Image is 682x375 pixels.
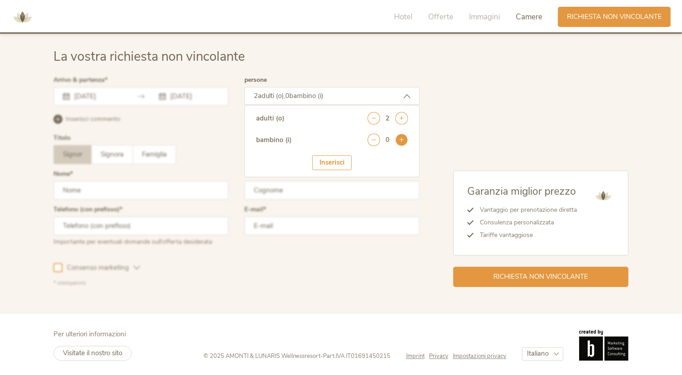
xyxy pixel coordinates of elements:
[323,352,390,360] span: Part.IVA IT01691450215
[467,184,576,198] span: Garanzia miglior prezzo
[579,330,629,360] img: Brandnamic GmbH | Leading Hospitality Solutions
[429,352,453,360] a: Privacy
[567,12,662,22] span: Richiesta non vincolante
[9,13,36,20] a: AMONTI & LUNARIS Wellnessresort
[453,352,506,360] a: Impostazioni privacy
[258,91,285,100] span: adulti (o),
[285,91,289,100] span: 0
[256,114,284,123] div: adulti (o)
[244,77,267,83] label: persone
[254,91,258,100] span: 2
[53,48,245,65] span: La vostra richiesta non vincolante
[474,229,577,241] li: Tariffe vantaggiose
[394,12,412,22] span: Hotel
[53,346,132,361] a: Visitate il nostro sito
[592,184,615,207] img: AMONTI & LUNARIS Wellnessresort
[474,216,577,229] li: Consulenza personalizzata
[9,4,36,31] img: AMONTI & LUNARIS Wellnessresort
[63,348,122,357] span: Visitate il nostro sito
[386,135,390,145] div: 0
[469,12,500,22] span: Immagini
[428,12,453,22] span: Offerte
[386,114,390,123] div: 2
[494,272,589,281] span: Richiesta non vincolante
[53,330,126,339] span: Per ulteriori informazioni
[406,352,429,360] a: Imprint
[406,352,425,360] span: Imprint
[516,12,542,22] span: Camere
[256,135,292,145] div: bambino (i)
[204,352,320,360] span: © 2025 AMONTI & LUNARIS Wellnessresort
[312,155,352,170] div: Inserisci
[429,352,448,360] span: Privacy
[474,204,577,216] li: Vantaggio per prenotazione diretta
[289,91,323,100] span: bambino (i)
[320,352,323,360] span: -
